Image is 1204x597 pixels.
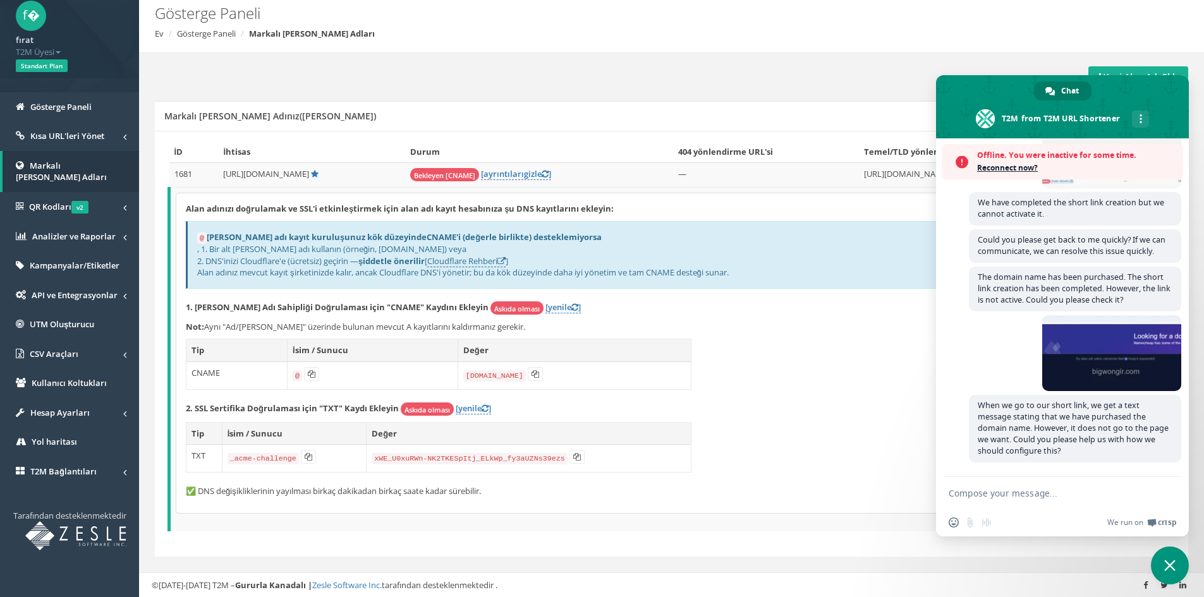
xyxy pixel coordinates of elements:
code: xWE_U0xuRWn-NK2TKESpItj_ELkWp_fy3aUZNs39ezs [372,453,568,464]
font: Temel/TLD yönlendirme URL'si [864,146,990,157]
font: — [678,168,686,179]
font: Tip [192,428,204,439]
font: İhtisas [223,146,250,157]
div: Close chat [1151,546,1189,584]
font: Değer [372,428,397,439]
font: Gösterge Paneli [30,101,92,112]
code: _acme-challenge [228,453,299,464]
span: We run on [1107,517,1143,528]
font: şiddetle önerilir [358,255,425,267]
font: Gururla Kanadalı | [235,579,312,591]
font: Alan adınızı doğrulamak ve SSL'i etkinleştirmek için alan adı kayıt hesabınıza şu DNS kayıtlarını... [186,203,614,214]
font: Kampanyalar/Etiketler [30,260,119,271]
font: ayrıntıları [483,168,524,179]
font: Kısa URL'leri Yönet [30,130,104,142]
a: Ev [155,28,164,39]
font: [ [481,168,483,179]
font: 1681 [174,168,192,179]
font: v2 [76,203,83,212]
font: Askıda olması [494,304,540,313]
a: fırat T2M Üyesi [16,31,123,57]
span: Crisp [1158,517,1176,528]
font: 1. [PERSON_NAME] Adı Sahipliği Doğrulaması için "CNAME" Kaydını Ekleyin [186,301,489,313]
font: Cloudflare Rehberi [427,255,497,267]
span: Reconnect now? [977,162,1177,174]
span: When we go to our short link, we get a text message stating that we have purchased the domain nam... [978,400,1169,456]
font: [URL][DOMAIN_NAME] [864,168,950,179]
font: ] [506,255,508,267]
font: [URL][DOMAIN_NAME] [223,168,309,179]
font: ] [549,168,551,179]
font: Tip [192,344,204,356]
font: T2M Üyesi [16,46,54,57]
a: [yenile] [545,301,581,313]
code: @ [293,370,302,382]
font: Analizler ve Raporlar [32,231,116,242]
div: Chat [1034,81,1092,100]
font: Değer [463,344,489,356]
font: f� [23,6,40,23]
font: Alan adınız mevcut kayıt şirketinizde kalır, ancak Cloudflare DNS'i yönetir; bu da kök düzeyinde ... [197,267,729,278]
font: 404 yönlendirme URL'si [678,146,773,157]
div: More channels [1132,111,1149,128]
font: TXT [192,450,205,461]
font: ✅ DNS değişikliklerinin yayılması birkaç dakikadan birkaç saate kadar sürebilir. [186,485,481,497]
font: , 1. Bir alt [PERSON_NAME] adı kullanın (örneğin, [DOMAIN_NAME]) veya [197,243,466,255]
font: fırat [16,34,33,45]
code: @ [197,232,207,244]
font: CSV Araçları [30,348,78,359]
font: UTM Oluşturucu [30,318,94,330]
font: CNAME'i (değerle birlikte) desteklemiyorsa [427,231,602,243]
font: gizle [524,168,542,179]
font: Yeni Alan Adı Ekle [1104,71,1180,83]
font: T2M Bağlantıları [30,466,97,477]
font: [yenile [545,301,571,313]
font: ] [578,301,581,313]
font: Yol haritası [32,436,77,447]
font: İsim / Sunucu [293,344,348,356]
font: Bekleyen [CNAME] [414,171,475,180]
textarea: Compose your message... [949,488,1148,499]
span: We have completed the short link creation but we cannot activate it. [978,197,1164,219]
font: Gösterge Paneli [155,3,260,23]
a: Gösterge Paneli [177,28,236,39]
font: Markalı [PERSON_NAME] Adları [16,160,107,183]
font: Tarafından desteklenmektedir [13,510,126,521]
font: [ [425,255,427,267]
code: [DOMAIN_NAME] [463,370,526,382]
font: ] [489,402,491,414]
a: We run onCrisp [1107,517,1176,528]
a: Yeni Alan Adı Ekle [1088,66,1188,88]
span: The domain name has been purchased. The short link creation has been completed. However, the link... [978,272,1171,305]
font: Aynı "Ad/[PERSON_NAME]" üzerinde bulunan mevcut A kayıtlarını kaldırmanız gerekir. [204,321,525,332]
font: ©[DATE]-[DATE] T2M – [152,579,235,591]
font: 2. SSL Sertifika Doğrulaması için "TXT" Kaydı Ekleyin [186,402,399,414]
a: [yenile] [456,402,491,414]
a: Varsayılan [311,168,319,179]
font: CNAME [192,367,220,378]
span: Chat [1061,81,1079,100]
span: Offline. You were inactive for some time. [977,149,1177,162]
font: [yenile [456,402,482,414]
font: Durum [410,146,440,157]
font: [PERSON_NAME] adı kayıt kuruluşunuz kök düzeyinde [207,231,427,243]
font: QR Kodları [29,201,71,212]
font: API ve Entegrasyonlar [32,289,118,301]
img: Zesle Software Inc. tarafından desteklenen T2M URL Kısaltıcı [25,521,126,550]
font: İD [174,146,183,157]
font: Askıda olması [404,405,450,414]
a: [ayrıntılarıgizle] [481,168,551,180]
font: Kullanıcı Koltukları [32,377,107,389]
font: Not: [186,321,204,332]
font: tarafından desteklenmektedir . [382,579,497,591]
font: Markalı [PERSON_NAME] Adınız([PERSON_NAME]) [164,110,376,122]
a: Cloudflare Rehberi [427,255,506,267]
font: 2. DNS'inizi Cloudflare'e (ücretsiz) geçirin — [197,255,358,267]
font: Standart Plan [21,61,63,70]
font: Markalı [PERSON_NAME] Adları [249,28,375,39]
a: Zesle Software Inc. [312,579,382,591]
font: İsim / Sunucu [228,428,283,439]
